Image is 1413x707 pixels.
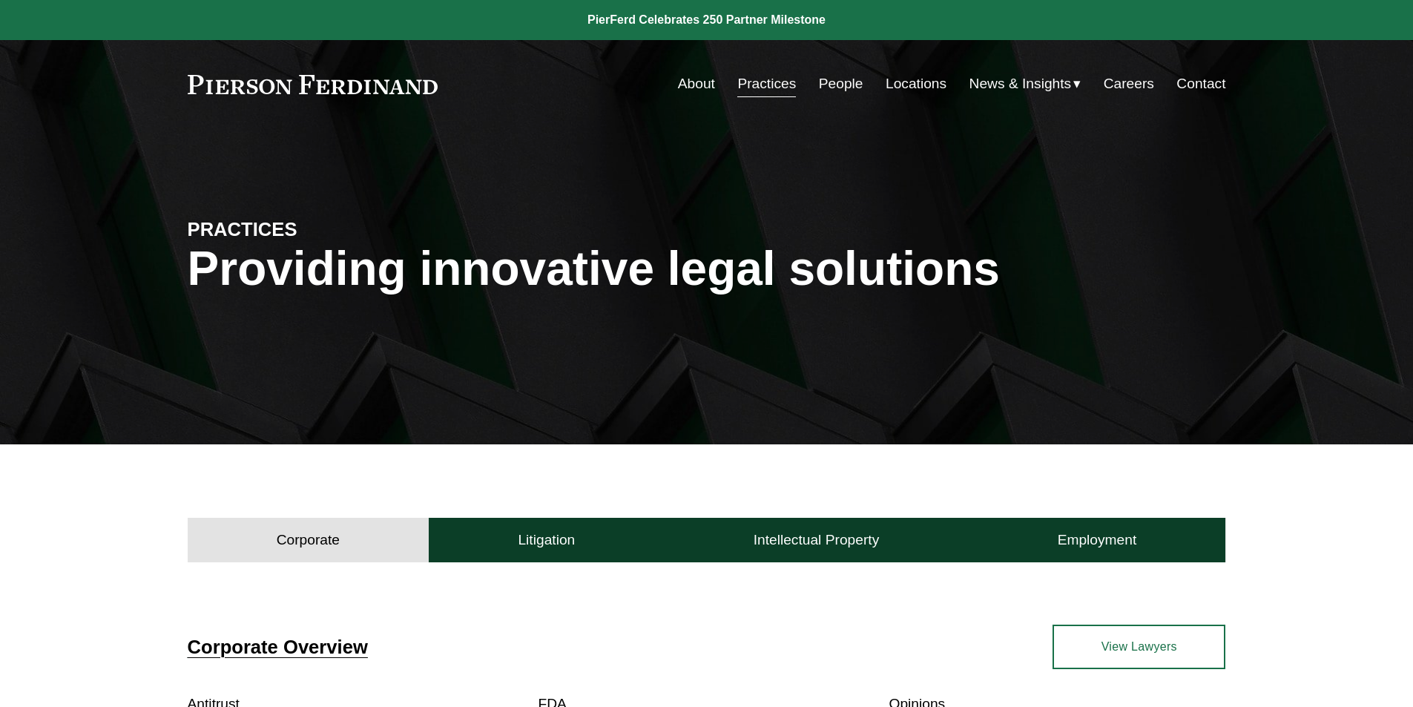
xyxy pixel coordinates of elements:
[678,70,715,98] a: About
[886,70,946,98] a: Locations
[969,70,1081,98] a: folder dropdown
[188,217,447,241] h4: PRACTICES
[188,637,368,657] a: Corporate Overview
[277,531,340,549] h4: Corporate
[737,70,796,98] a: Practices
[1176,70,1225,98] a: Contact
[754,531,880,549] h4: Intellectual Property
[819,70,863,98] a: People
[969,71,1072,97] span: News & Insights
[1053,625,1225,669] a: View Lawyers
[1058,531,1137,549] h4: Employment
[188,242,1226,296] h1: Providing innovative legal solutions
[518,531,575,549] h4: Litigation
[1104,70,1154,98] a: Careers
